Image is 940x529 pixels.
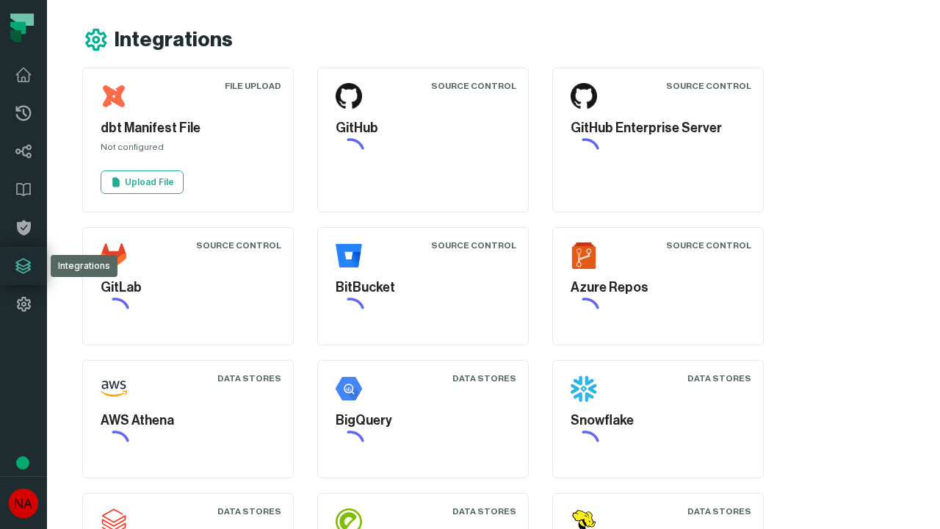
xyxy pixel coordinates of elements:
h5: Snowflake [571,411,745,431]
div: Source Control [666,80,751,92]
img: dbt Manifest File [101,83,127,109]
div: File Upload [225,80,281,92]
img: Azure Repos [571,242,597,269]
div: Data Stores [452,505,516,517]
img: avatar of No Repos Account [9,489,38,518]
div: Integrations [51,255,117,277]
h5: GitLab [101,278,275,298]
img: Snowflake [571,375,597,402]
div: Data Stores [687,505,751,517]
h5: GitHub Enterprise Server [571,118,745,138]
div: Data Stores [687,373,751,384]
div: Data Stores [217,505,281,517]
div: Not configured [101,141,275,159]
img: BitBucket [336,242,362,269]
div: Tooltip anchor [16,456,29,469]
h5: AWS Athena [101,411,275,431]
img: GitLab [101,242,127,269]
div: Source Control [196,240,281,251]
img: BigQuery [336,375,362,402]
img: GitHub Enterprise Server [571,83,597,109]
h5: BigQuery [336,411,510,431]
div: Source Control [431,80,516,92]
h5: BitBucket [336,278,510,298]
div: Data Stores [452,373,516,384]
h5: Azure Repos [571,278,745,298]
a: Upload File [101,170,184,194]
h5: GitHub [336,118,510,138]
div: Source Control [431,240,516,251]
h5: dbt Manifest File [101,118,275,138]
img: AWS Athena [101,375,127,402]
h1: Integrations [115,27,233,53]
div: Data Stores [217,373,281,384]
div: Source Control [666,240,751,251]
img: GitHub [336,83,362,109]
